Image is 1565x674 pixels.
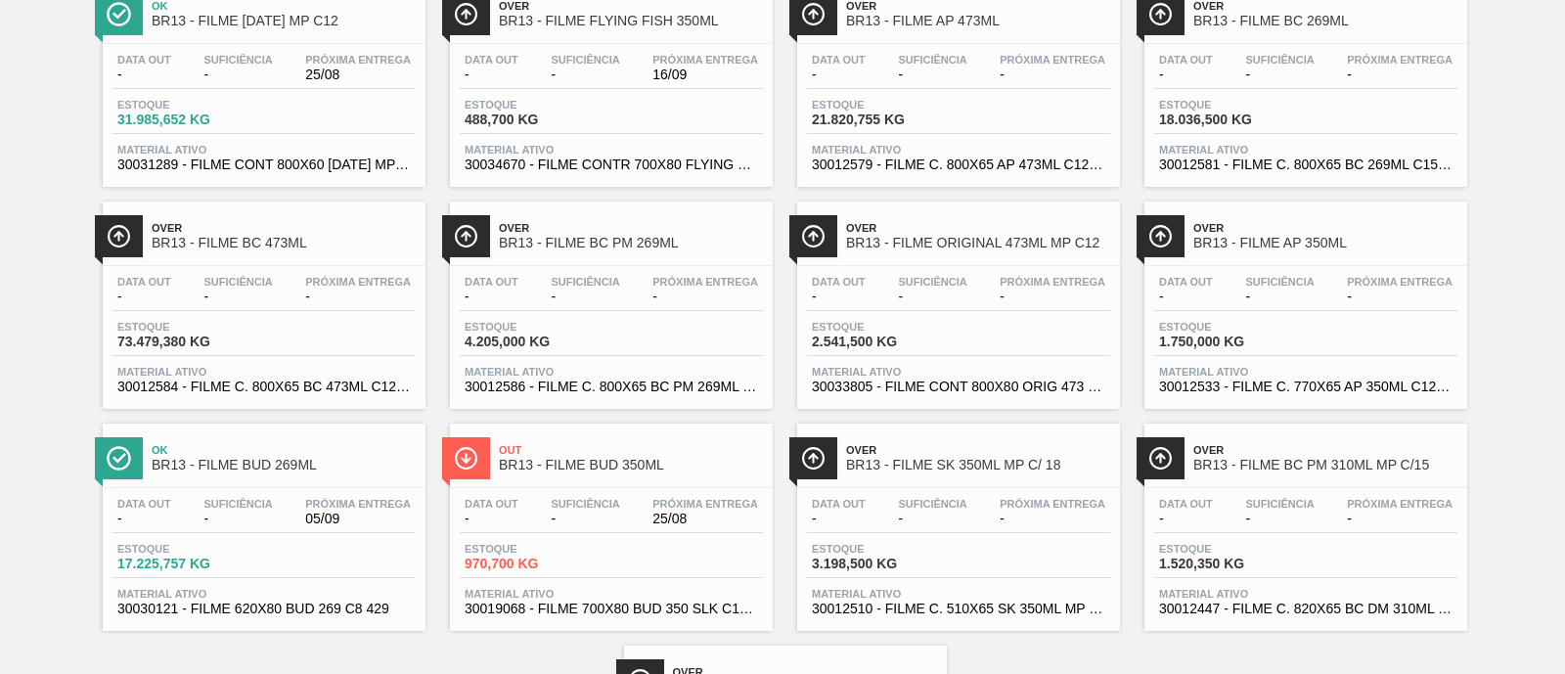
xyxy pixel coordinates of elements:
[812,335,949,349] span: 2.541,500 KG
[846,222,1110,234] span: Over
[117,366,411,378] span: Material ativo
[1347,276,1453,288] span: Próxima Entrega
[812,144,1105,156] span: Material ativo
[1159,498,1213,510] span: Data out
[465,54,518,66] span: Data out
[305,54,411,66] span: Próxima Entrega
[435,409,782,631] a: ÍconeOutBR13 - FILME BUD 350MLData out-Suficiência-Próxima Entrega25/08Estoque970,700 KGMaterial ...
[1148,2,1173,26] img: Ícone
[117,99,254,111] span: Estoque
[1148,446,1173,471] img: Ícone
[465,67,518,82] span: -
[812,588,1105,600] span: Material ativo
[551,498,619,510] span: Suficiência
[812,557,949,571] span: 3.198,500 KG
[812,543,949,555] span: Estoque
[499,236,763,250] span: BR13 - FILME BC PM 269ML
[1245,512,1314,526] span: -
[1159,321,1296,333] span: Estoque
[812,290,866,304] span: -
[652,276,758,288] span: Próxima Entrega
[801,224,826,248] img: Ícone
[88,187,435,409] a: ÍconeOverBR13 - FILME BC 473MLData out-Suficiência-Próxima Entrega-Estoque73.479,380 KGMaterial a...
[117,54,171,66] span: Data out
[1000,54,1105,66] span: Próxima Entrega
[1245,67,1314,82] span: -
[152,458,416,472] span: BR13 - FILME BUD 269ML
[1159,602,1453,616] span: 30012447 - FILME C. 820X65 BC DM 310ML C15 MP 429
[117,290,171,304] span: -
[1000,67,1105,82] span: -
[1159,543,1296,555] span: Estoque
[1193,444,1457,456] span: Over
[652,67,758,82] span: 16/09
[203,512,272,526] span: -
[499,14,763,28] span: BR13 - FILME FLYING FISH 350ML
[898,54,966,66] span: Suficiência
[812,602,1105,616] span: 30012510 - FILME C. 510X65 SK 350ML MP C18 429
[801,446,826,471] img: Ícone
[1159,380,1453,394] span: 30012533 - FILME C. 770X65 AP 350ML C12 429
[1159,512,1213,526] span: -
[203,290,272,304] span: -
[551,276,619,288] span: Suficiência
[898,276,966,288] span: Suficiência
[812,276,866,288] span: Data out
[812,380,1105,394] span: 30033805 - FILME CONT 800X80 ORIG 473 MP C12 429
[801,2,826,26] img: Ícone
[152,444,416,456] span: Ok
[1159,335,1296,349] span: 1.750,000 KG
[551,290,619,304] span: -
[652,498,758,510] span: Próxima Entrega
[898,512,966,526] span: -
[465,498,518,510] span: Data out
[117,157,411,172] span: 30031289 - FILME CONT 800X60 BC 473 MP C12 429
[898,498,966,510] span: Suficiência
[117,512,171,526] span: -
[652,54,758,66] span: Próxima Entrega
[465,290,518,304] span: -
[812,512,866,526] span: -
[465,557,602,571] span: 970,700 KG
[1000,498,1105,510] span: Próxima Entrega
[117,144,411,156] span: Material ativo
[107,224,131,248] img: Ícone
[1130,187,1477,409] a: ÍconeOverBR13 - FILME AP 350MLData out-Suficiência-Próxima Entrega-Estoque1.750,000 KGMaterial at...
[465,157,758,172] span: 30034670 - FILME CONTR 700X80 FLYING FISH 350ML
[1000,276,1105,288] span: Próxima Entrega
[305,67,411,82] span: 25/08
[1000,512,1105,526] span: -
[782,187,1130,409] a: ÍconeOverBR13 - FILME ORIGINAL 473ML MP C12Data out-Suficiência-Próxima Entrega-Estoque2.541,500 ...
[435,187,782,409] a: ÍconeOverBR13 - FILME BC PM 269MLData out-Suficiência-Próxima Entrega-Estoque4.205,000 KGMaterial...
[1347,498,1453,510] span: Próxima Entrega
[898,67,966,82] span: -
[551,67,619,82] span: -
[88,409,435,631] a: ÍconeOkBR13 - FILME BUD 269MLData out-Suficiência-Próxima Entrega05/09Estoque17.225,757 KGMateria...
[1245,290,1314,304] span: -
[107,446,131,471] img: Ícone
[1347,54,1453,66] span: Próxima Entrega
[203,498,272,510] span: Suficiência
[117,321,254,333] span: Estoque
[203,54,272,66] span: Suficiência
[1159,54,1213,66] span: Data out
[1347,512,1453,526] span: -
[454,446,478,471] img: Ícone
[551,54,619,66] span: Suficiência
[1159,157,1453,172] span: 30012581 - FILME C. 800X65 BC 269ML C15 429
[898,290,966,304] span: -
[465,366,758,378] span: Material ativo
[499,222,763,234] span: Over
[465,144,758,156] span: Material ativo
[1245,498,1314,510] span: Suficiência
[1159,366,1453,378] span: Material ativo
[1193,236,1457,250] span: BR13 - FILME AP 350ML
[812,498,866,510] span: Data out
[117,335,254,349] span: 73.479,380 KG
[812,366,1105,378] span: Material ativo
[846,14,1110,28] span: BR13 - FILME AP 473ML
[1193,222,1457,234] span: Over
[1159,276,1213,288] span: Data out
[812,67,866,82] span: -
[812,54,866,66] span: Data out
